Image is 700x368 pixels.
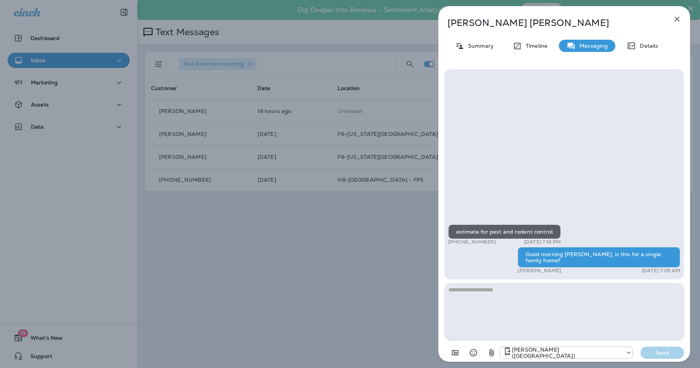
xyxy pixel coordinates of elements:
p: Timeline [522,43,547,49]
p: [PERSON_NAME] [518,268,561,274]
p: [DATE] 7:09 AM [642,268,680,274]
p: [PHONE_NUMBER] [448,239,496,245]
button: Add in a premade template [447,345,463,360]
p: [DATE] 7:18 PM [524,239,561,245]
button: Select an emoji [466,345,481,360]
p: [PERSON_NAME] [PERSON_NAME] [447,18,656,28]
p: [PERSON_NAME] ([GEOGRAPHIC_DATA]) [512,347,622,359]
div: estimate for pest and rodent control [448,224,561,239]
p: Messaging [576,43,608,49]
p: Details [636,43,658,49]
p: Summary [464,43,494,49]
div: Good morning [PERSON_NAME], is this for a single family home? [518,247,680,268]
div: +1 (708) 740-5824 [500,347,632,359]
